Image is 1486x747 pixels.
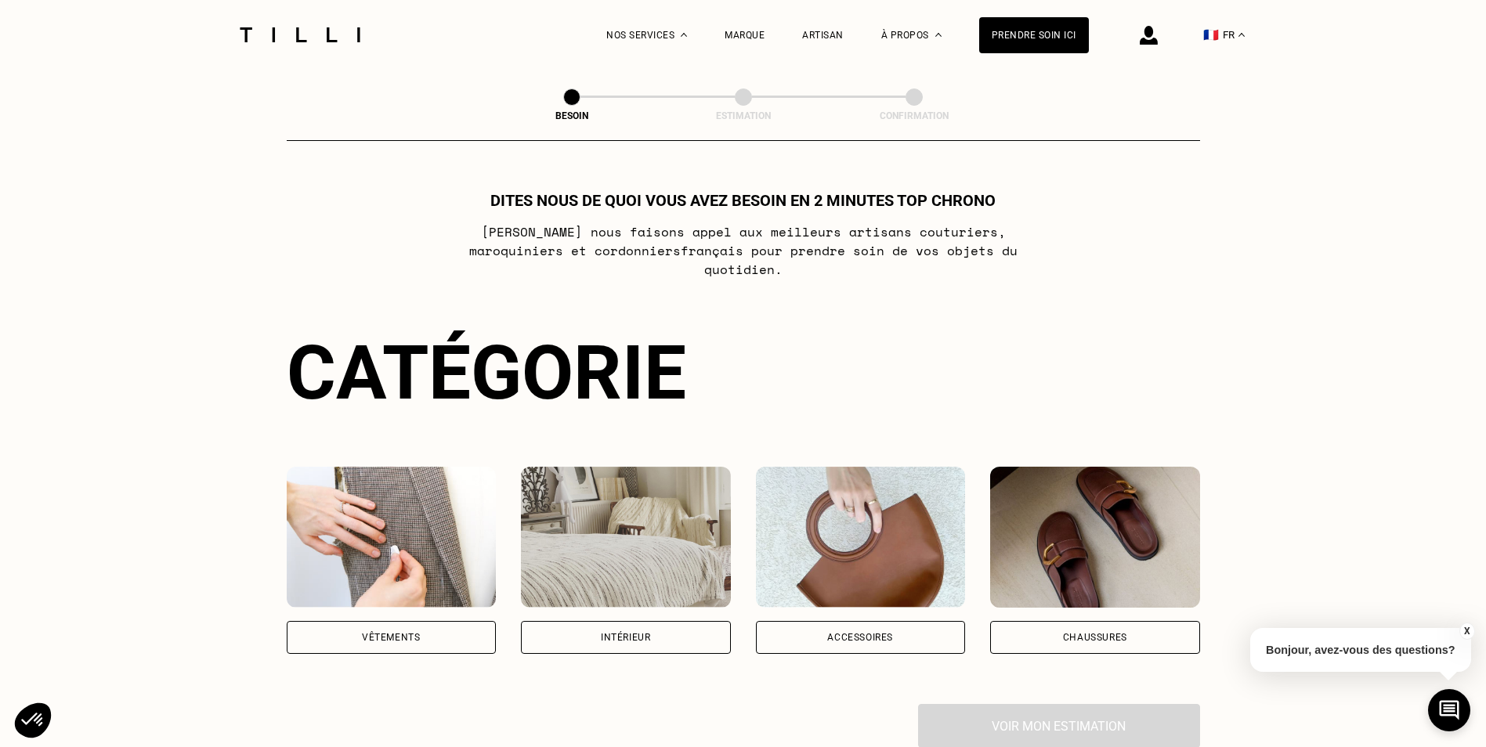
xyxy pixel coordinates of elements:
[1250,628,1471,672] p: Bonjour, avez-vous des questions?
[836,110,992,121] div: Confirmation
[1238,33,1245,37] img: menu déroulant
[1203,27,1219,42] span: 🇫🇷
[490,191,996,210] h1: Dites nous de quoi vous avez besoin en 2 minutes top chrono
[681,33,687,37] img: Menu déroulant
[802,30,844,41] a: Artisan
[756,467,966,608] img: Accessoires
[601,633,650,642] div: Intérieur
[827,633,893,642] div: Accessoires
[665,110,822,121] div: Estimation
[1459,622,1474,640] button: X
[521,467,731,608] img: Intérieur
[362,633,420,642] div: Vêtements
[935,33,942,37] img: Menu déroulant à propos
[234,27,366,42] img: Logo du service de couturière Tilli
[287,329,1200,417] div: Catégorie
[494,110,650,121] div: Besoin
[1140,26,1158,45] img: icône connexion
[725,30,765,41] a: Marque
[979,17,1089,53] a: Prendre soin ici
[287,467,497,608] img: Vêtements
[432,222,1054,279] p: [PERSON_NAME] nous faisons appel aux meilleurs artisans couturiers , maroquiniers et cordonniers ...
[990,467,1200,608] img: Chaussures
[1063,633,1127,642] div: Chaussures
